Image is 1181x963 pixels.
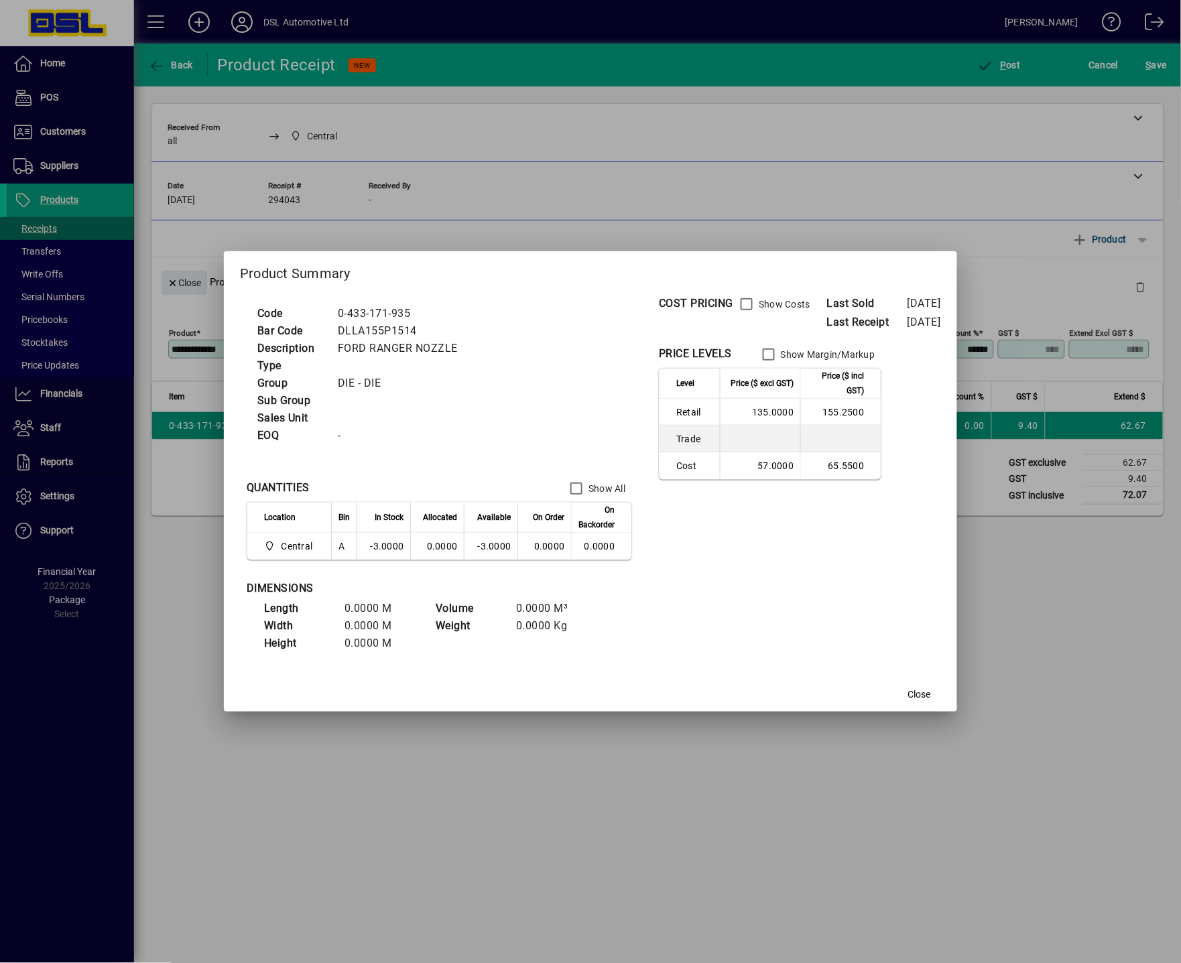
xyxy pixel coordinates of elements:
td: DLLA155P1514 [331,322,474,340]
span: 0.0000 [534,541,565,552]
td: 0.0000 [410,533,464,560]
span: Last Sold [827,296,908,312]
td: 0.0000 [571,533,631,560]
h2: Product Summary [224,251,957,290]
span: Retail [676,405,713,419]
td: Group [251,375,331,392]
td: 0.0000 M³ [509,600,590,617]
td: Type [251,357,331,375]
td: Width [257,617,338,635]
span: Close [908,688,931,702]
td: Sub Group [251,392,331,409]
td: FORD RANGER NOZZLE [331,340,474,357]
td: 0.0000 M [338,635,418,652]
span: Price ($ incl GST) [808,369,864,398]
span: Location [264,510,296,525]
td: DIE - DIE [331,375,474,392]
span: In Stock [375,510,403,525]
div: COST PRICING [659,296,733,312]
span: Central [264,538,318,554]
td: Description [251,340,331,357]
button: Close [898,682,941,706]
td: Length [257,600,338,617]
span: Level [676,376,694,391]
label: Show Costs [756,298,810,311]
td: 0.0000 M [338,617,418,635]
td: -3.0000 [464,533,517,560]
td: Bar Code [251,322,331,340]
td: -3.0000 [357,533,410,560]
td: 57.0000 [720,452,800,479]
span: [DATE] [908,316,941,328]
div: DIMENSIONS [247,580,582,596]
td: EOQ [251,427,331,444]
td: - [331,427,474,444]
span: Cost [676,459,713,472]
span: Allocated [423,510,457,525]
td: Code [251,305,331,322]
span: Bin [338,510,350,525]
td: 0.0000 M [338,600,418,617]
span: [DATE] [908,297,941,310]
td: Weight [429,617,509,635]
td: 135.0000 [720,399,800,426]
td: 0-433-171-935 [331,305,474,322]
td: Sales Unit [251,409,331,427]
span: On Order [533,510,564,525]
span: Available [477,510,511,525]
td: Volume [429,600,509,617]
td: 0.0000 Kg [509,617,590,635]
label: Show All [586,482,625,495]
span: On Backorder [578,503,615,532]
span: Trade [676,432,713,446]
td: 65.5500 [800,452,881,479]
td: 155.2500 [800,399,881,426]
td: Height [257,635,338,652]
div: QUANTITIES [247,480,310,496]
span: Central [282,539,313,553]
span: Price ($ excl GST) [731,376,794,391]
div: PRICE LEVELS [659,346,732,362]
label: Show Margin/Markup [778,348,875,361]
span: Last Receipt [827,314,908,330]
td: A [331,533,357,560]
